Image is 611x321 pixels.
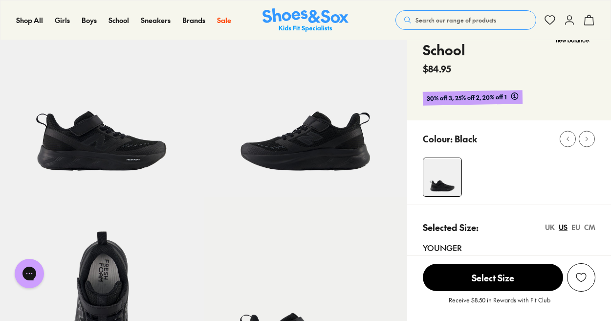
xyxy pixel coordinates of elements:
[55,15,70,25] a: Girls
[423,221,479,234] p: Selected Size:
[423,132,453,145] p: Colour:
[423,62,451,75] span: $84.95
[545,222,555,232] div: UK
[455,132,477,145] p: Black
[427,92,507,103] span: 30% off 3, 25% off 2, 20% off 1
[567,263,595,292] button: Add to Wishlist
[423,263,563,292] button: Select Size
[415,16,496,24] span: Search our range of products
[571,222,580,232] div: EU
[109,15,129,25] a: School
[395,10,536,30] button: Search our range of products
[82,15,97,25] a: Boys
[10,255,49,292] iframe: Gorgias live chat messenger
[559,222,567,232] div: US
[16,15,43,25] a: Shop All
[141,15,171,25] a: Sneakers
[449,296,550,313] p: Receive $8.50 in Rewards with Fit Club
[262,8,349,32] img: SNS_Logo_Responsive.svg
[182,15,205,25] a: Brands
[584,222,595,232] div: CM
[262,8,349,32] a: Shoes & Sox
[423,242,595,253] div: Younger
[423,158,461,196] img: 4-568272_1
[217,15,231,25] a: Sale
